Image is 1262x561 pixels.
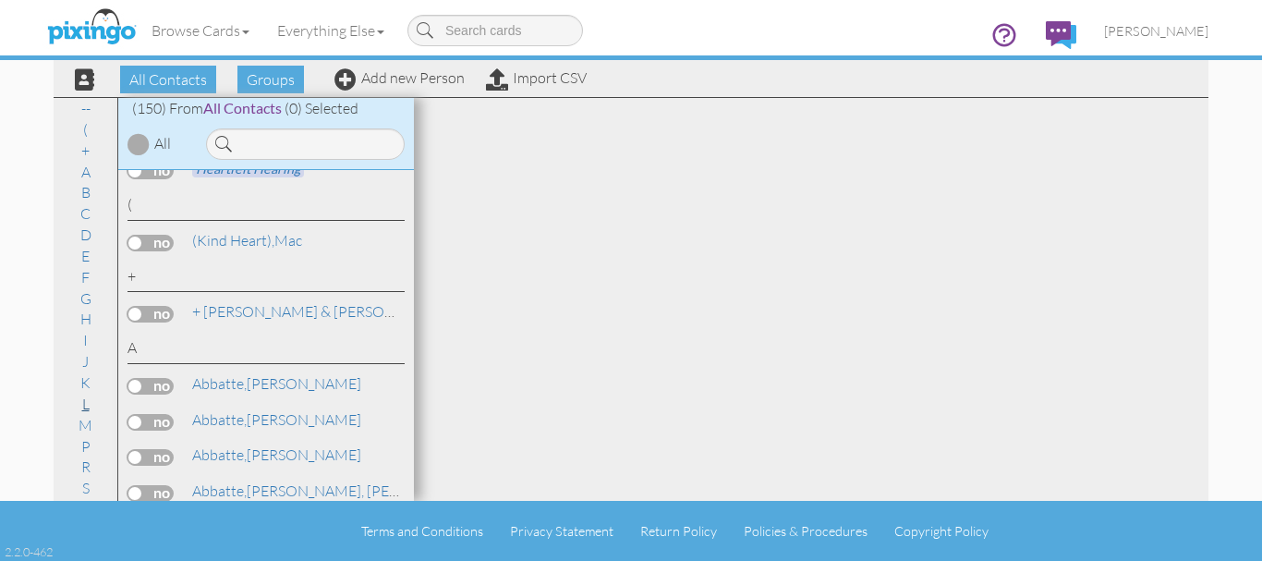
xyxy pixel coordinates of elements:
[407,15,583,46] input: Search cards
[72,435,100,457] a: P
[71,202,100,225] a: C
[73,393,99,415] a: L
[120,66,216,93] span: All Contacts
[192,410,247,429] span: Abbatte,
[192,445,247,464] span: Abbatte,
[154,133,171,154] div: All
[72,97,100,119] a: --
[190,300,567,323] a: [PERSON_NAME]
[744,523,868,539] a: Policies & Procedures
[72,140,99,162] a: +
[72,245,99,267] a: E
[486,68,587,87] a: Import CSV
[192,374,247,393] span: Abbatte,
[192,160,304,177] span: Heartfelt Hearing
[1046,21,1076,49] img: comments.svg
[118,98,414,119] div: (150) From
[192,302,451,321] span: + [PERSON_NAME] & [PERSON_NAME],
[74,329,97,351] a: I
[72,181,100,203] a: B
[894,523,989,539] a: Copyright Policy
[192,231,274,250] span: (Kind Heart),
[263,7,398,54] a: Everything Else
[192,482,247,500] span: Abbatte,
[127,337,405,364] div: A
[5,543,53,560] div: 2.2.0-462
[72,161,100,183] a: A
[71,287,101,310] a: G
[71,372,100,394] a: K
[127,266,405,293] div: +
[190,229,304,251] a: Mac
[1090,7,1222,55] a: [PERSON_NAME]
[72,266,99,288] a: F
[74,118,97,140] a: (
[71,224,101,246] a: D
[42,5,140,51] img: pixingo logo
[127,194,405,221] div: (
[1104,23,1208,39] span: [PERSON_NAME]
[190,409,363,431] a: [PERSON_NAME]
[285,99,358,117] span: (0) Selected
[73,477,99,499] a: S
[72,456,100,478] a: R
[190,372,363,395] a: [PERSON_NAME]
[334,68,465,87] a: Add new Person
[72,498,99,520] a: T
[190,480,603,502] a: [PERSON_NAME], [PERSON_NAME], [PERSON_NAME]
[138,7,263,54] a: Browse Cards
[237,66,304,93] span: Groups
[640,523,717,539] a: Return Policy
[510,523,613,539] a: Privacy Statement
[361,523,483,539] a: Terms and Conditions
[69,414,102,436] a: M
[73,350,98,372] a: J
[203,99,282,116] span: All Contacts
[71,308,101,330] a: H
[190,444,363,466] a: [PERSON_NAME]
